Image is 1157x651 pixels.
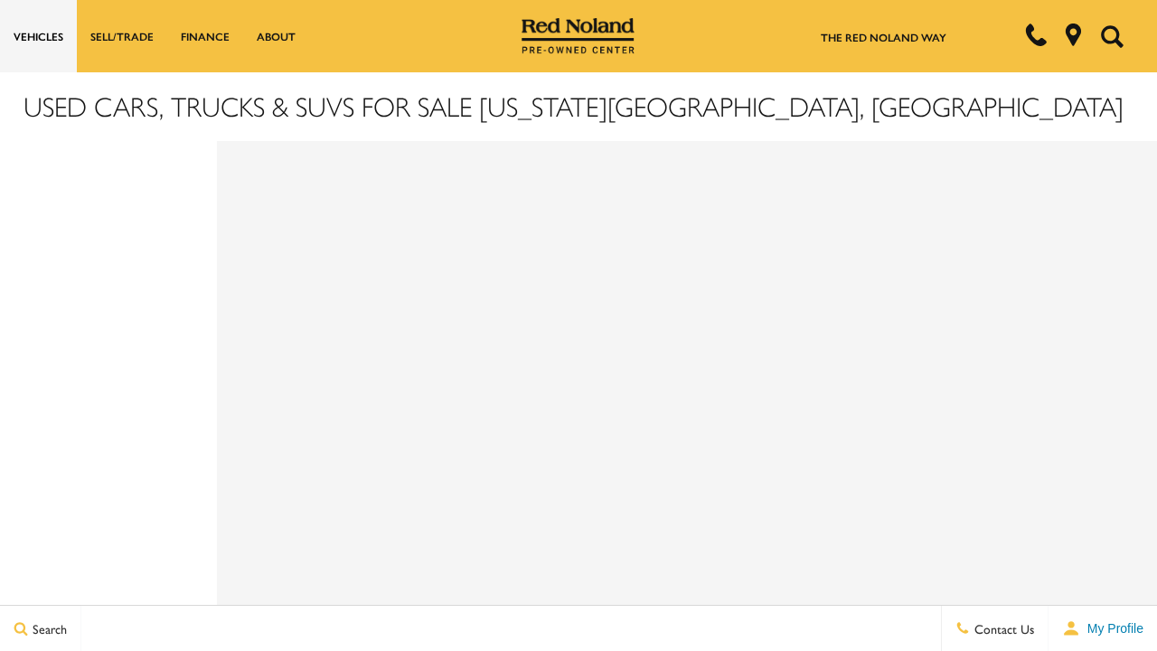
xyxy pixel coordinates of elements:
[1080,621,1143,636] span: My Profile
[522,18,635,54] img: Red Noland Pre-Owned
[522,24,635,42] a: Red Noland Pre-Owned
[1049,606,1157,651] button: user-profile-menu
[1094,1,1130,71] button: Open the search field
[821,29,946,45] a: The Red Noland Way
[970,619,1034,637] span: Contact Us
[28,619,67,637] span: Search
